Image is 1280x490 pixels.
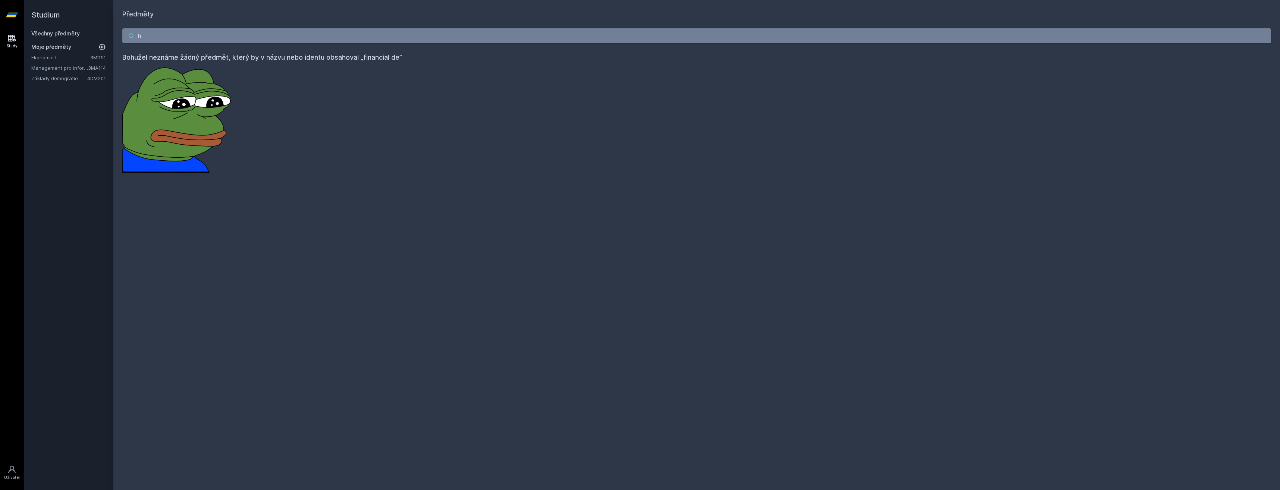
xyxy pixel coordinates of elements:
h1: Předměty [122,9,1271,19]
div: Study [7,43,18,49]
a: Management pro informatiky a statistiky [31,64,88,72]
a: Study [1,30,22,53]
a: Ekonomie I [31,54,90,61]
a: 3MA114 [88,65,106,71]
a: Základy demografie [31,75,87,82]
div: Uživatel [4,475,20,480]
input: Název nebo ident předmětu… [122,28,1271,43]
a: Všechny předměty [31,30,80,37]
a: 4DM201 [87,75,106,81]
h4: Bohužel neznáme žádný předmět, který by v názvu nebo identu obsahoval „financial de” [122,52,1271,63]
span: Moje předměty [31,43,71,51]
a: Uživatel [1,461,22,484]
img: error_picture.png [122,63,234,173]
a: 3MI191 [90,54,106,60]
